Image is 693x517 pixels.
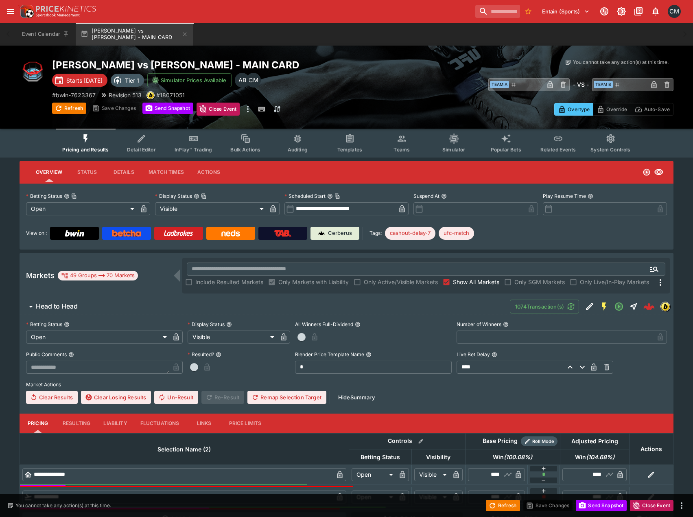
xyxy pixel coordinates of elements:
[665,2,683,20] button: Cameron Matheson
[295,321,353,328] p: All Winners Full-Dividend
[677,501,686,510] button: more
[661,302,670,311] img: bwin
[588,193,593,199] button: Play Resume Time
[149,445,220,454] span: Selection Name (2)
[109,91,142,99] p: Revision 513
[52,91,96,99] p: Copy To Clipboard
[415,436,426,447] button: Bulk edit
[660,302,670,311] div: bwin
[190,162,227,182] button: Actions
[333,391,380,404] button: HideSummary
[439,229,474,237] span: ufc-match
[414,468,450,481] div: Visible
[631,4,646,19] button: Documentation
[492,352,497,357] button: Live Bet Delay
[582,299,597,314] button: Edit Detail
[369,227,382,240] label: Tags:
[68,352,74,357] button: Public Comments
[127,147,156,153] span: Detail Editor
[112,230,141,237] img: Betcha
[366,352,372,357] button: Blender Price Template Name
[629,433,673,464] th: Actions
[142,103,193,114] button: Send Snapshot
[486,500,520,511] button: Refresh
[566,452,623,462] span: Win(104.68%)
[576,500,627,511] button: Send Snapshot
[186,414,223,433] button: Links
[540,147,576,153] span: Related Events
[641,298,657,315] a: 4a7043b8-6518-47b5-9ef8-d4e159aa63d2
[529,438,557,445] span: Roll Mode
[26,391,78,404] button: Clear Results
[586,452,614,462] em: ( 104.68 %)
[521,436,557,446] div: Show/hide Price Roll mode configuration.
[573,80,589,89] h6: - VS -
[318,230,325,237] img: Cerberus
[188,351,214,358] p: Resulted?
[475,5,520,18] input: search
[243,103,253,116] button: more
[537,5,595,18] button: Select Tenant
[352,452,409,462] span: Betting Status
[26,331,170,344] div: Open
[643,301,655,312] div: 4a7043b8-6518-47b5-9ef8-d4e159aa63d2
[593,103,631,116] button: Override
[288,147,308,153] span: Auditing
[97,414,133,433] button: Liability
[188,331,277,344] div: Visible
[26,321,62,328] p: Betting Status
[543,193,586,199] p: Play Resume Time
[52,103,86,114] button: Refresh
[413,193,439,199] p: Suspend At
[612,299,626,314] button: Open
[147,92,154,99] img: bwin.png
[334,193,340,199] button: Copy To Clipboard
[3,4,18,19] button: open drawer
[56,129,637,158] div: Event type filters
[614,4,629,19] button: Toggle light/dark mode
[522,5,535,18] button: No Bookmarks
[554,103,593,116] button: Overtype
[614,302,624,311] svg: Open
[337,147,362,153] span: Templates
[52,59,363,71] h2: Copy To Clipboard
[65,230,84,237] img: Bwin
[156,91,185,99] p: Copy To Clipboard
[491,147,521,153] span: Popular Bets
[355,322,361,327] button: All Winners Full-Dividend
[17,23,74,46] button: Event Calendar
[26,271,55,280] h5: Markets
[597,4,612,19] button: Connected to PK
[295,351,364,358] p: Blender Price Template Name
[142,162,190,182] button: Match Times
[352,468,396,481] div: Open
[668,5,681,18] div: Cameron Matheson
[197,103,240,116] button: Close Event
[154,391,198,404] button: Un-Result
[626,299,641,314] button: Straight
[201,193,207,199] button: Copy To Clipboard
[457,321,501,328] p: Number of Winners
[66,76,103,85] p: Starts [DATE]
[385,229,435,237] span: cashout-delay-7
[235,73,249,88] div: Alex Bothe
[81,391,151,404] button: Clear Losing Results
[510,300,579,313] button: 1074Transaction(s)
[226,322,232,327] button: Display Status
[147,73,232,87] button: Simulator Prices Available
[18,3,34,20] img: PriceKinetics Logo
[554,103,673,116] div: Start From
[503,322,509,327] button: Number of Winners
[26,351,67,358] p: Public Comments
[648,4,663,19] button: Notifications
[146,91,155,99] div: bwin
[656,278,665,287] svg: More
[590,147,630,153] span: System Controls
[125,76,139,85] p: Tier 1
[643,301,655,312] img: logo-cerberus--red.svg
[364,278,438,286] span: Only Active/Visible Markets
[631,103,673,116] button: Auto-Save
[484,452,541,462] span: Win(100.08%)
[630,500,673,511] button: Close Event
